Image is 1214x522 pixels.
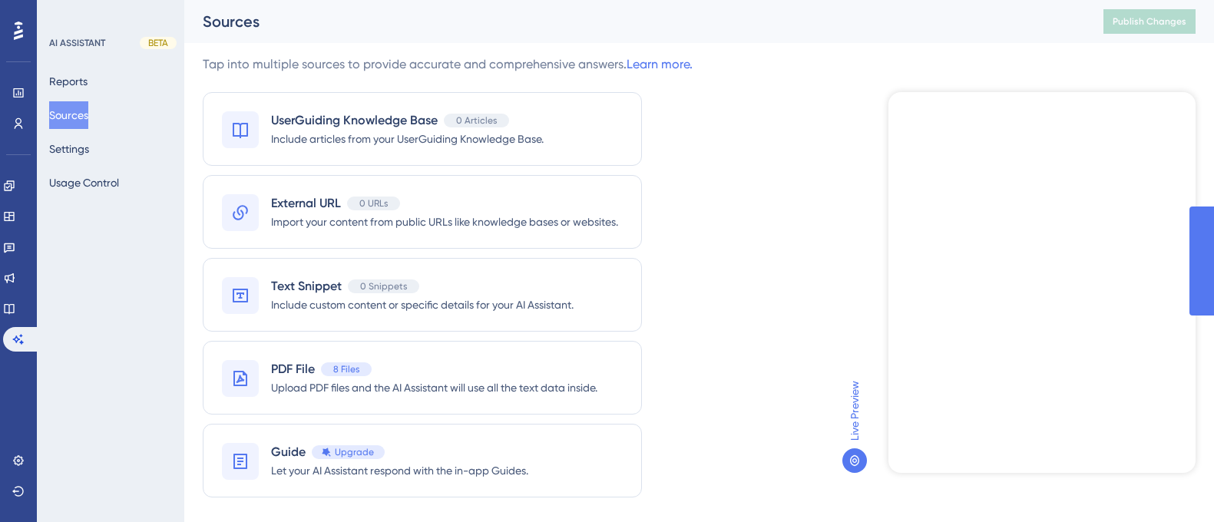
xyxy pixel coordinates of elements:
[271,360,315,378] span: PDF File
[140,37,177,49] div: BETA
[49,101,88,129] button: Sources
[845,381,864,441] span: Live Preview
[271,443,306,461] span: Guide
[271,277,342,296] span: Text Snippet
[888,92,1196,473] iframe: UserGuiding AI Assistant
[333,363,359,375] span: 8 Files
[1149,461,1196,507] iframe: UserGuiding AI Assistant Launcher
[271,213,618,231] span: Import your content from public URLs like knowledge bases or websites.
[360,280,407,292] span: 0 Snippets
[1103,9,1196,34] button: Publish Changes
[335,446,374,458] span: Upgrade
[49,169,119,197] button: Usage Control
[456,114,497,127] span: 0 Articles
[271,378,597,397] span: Upload PDF files and the AI Assistant will use all the text data inside.
[271,111,438,130] span: UserGuiding Knowledge Base
[203,55,693,74] div: Tap into multiple sources to provide accurate and comprehensive answers.
[271,296,574,314] span: Include custom content or specific details for your AI Assistant.
[359,197,388,210] span: 0 URLs
[271,194,341,213] span: External URL
[271,130,544,148] span: Include articles from your UserGuiding Knowledge Base.
[49,37,105,49] div: AI ASSISTANT
[49,135,89,163] button: Settings
[49,68,88,95] button: Reports
[627,57,693,71] a: Learn more.
[1113,15,1186,28] span: Publish Changes
[203,11,1065,32] div: Sources
[271,461,528,480] span: Let your AI Assistant respond with the in-app Guides.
